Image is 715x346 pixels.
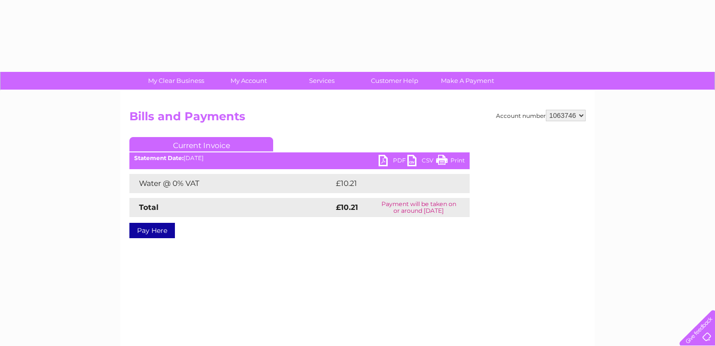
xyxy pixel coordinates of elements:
a: My Clear Business [137,72,216,90]
a: Make A Payment [428,72,507,90]
td: Payment will be taken on or around [DATE] [368,198,470,217]
a: Customer Help [355,72,434,90]
a: Services [282,72,361,90]
a: PDF [379,155,407,169]
a: Pay Here [129,223,175,238]
a: CSV [407,155,436,169]
div: Account number [496,110,586,121]
a: Print [436,155,465,169]
strong: Total [139,203,159,212]
b: Statement Date: [134,154,184,161]
h2: Bills and Payments [129,110,586,128]
strong: £10.21 [336,203,358,212]
a: My Account [209,72,288,90]
td: £10.21 [334,174,449,193]
a: Current Invoice [129,137,273,151]
div: [DATE] [129,155,470,161]
td: Water @ 0% VAT [129,174,334,193]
